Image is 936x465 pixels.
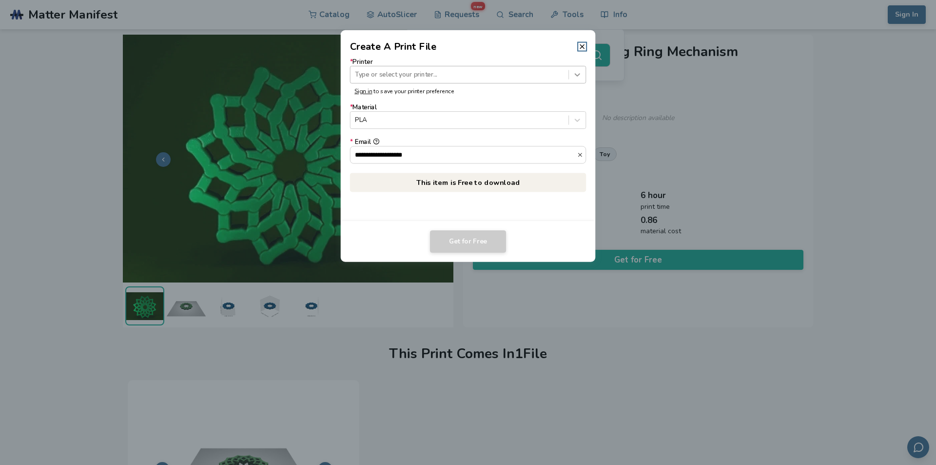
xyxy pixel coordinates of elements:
div: Email [350,139,586,146]
input: *MaterialPLA [355,117,357,124]
button: Get for Free [430,230,506,253]
p: This item is Free to download [350,173,586,192]
label: Printer [350,59,586,83]
h2: Create A Print File [350,40,437,54]
button: *Email [373,139,379,145]
label: Material [350,104,586,129]
a: Sign in [354,87,372,95]
input: *Email [351,146,577,163]
p: to save your printer preference [354,88,582,95]
button: *Email [577,151,585,158]
input: *PrinterType or select your printer... [355,71,357,78]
